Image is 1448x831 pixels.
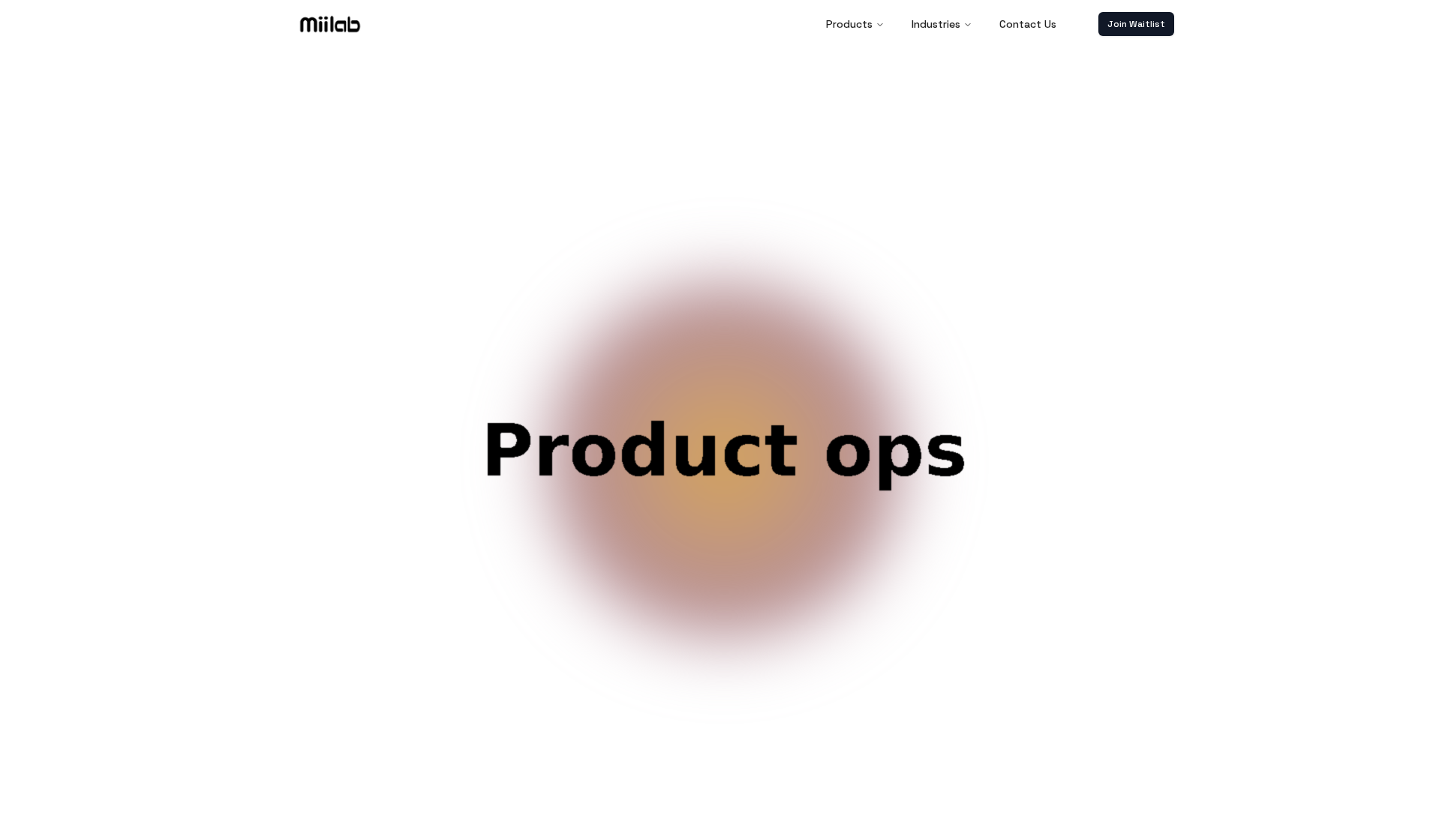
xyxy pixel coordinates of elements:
[900,9,984,39] button: Industries
[814,9,1068,39] nav: Main
[987,9,1068,39] a: Contact Us
[274,13,386,35] a: Logo
[1098,12,1174,36] a: Join Waitlist
[297,13,363,35] img: Logo
[814,9,897,39] button: Products
[386,415,1062,559] span: Customer service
